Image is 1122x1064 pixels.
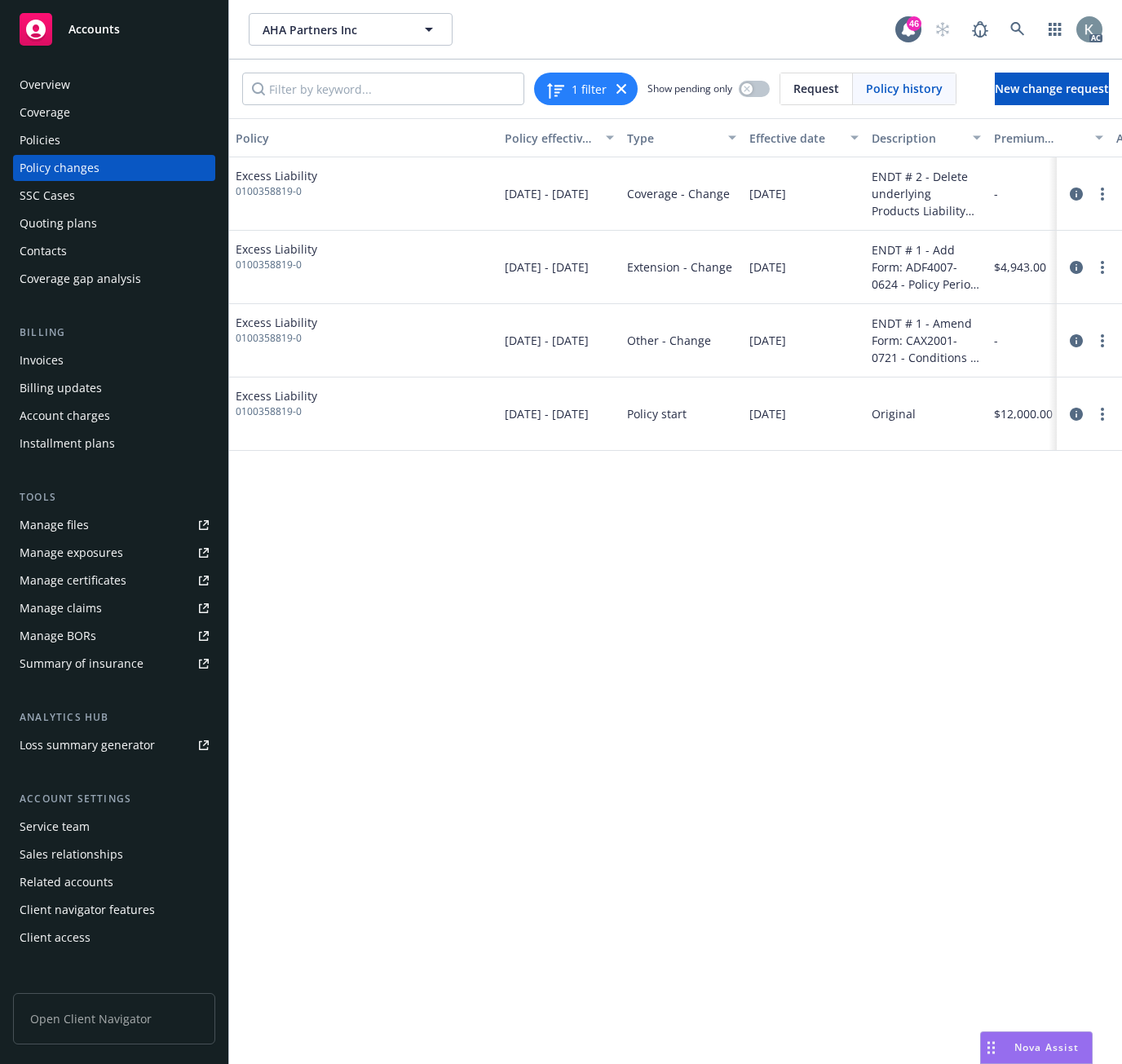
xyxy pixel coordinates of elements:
div: ENDT # 1 - Add Form: ADF4007-0624 - Policy Period Extension [872,241,981,293]
a: Overview [13,72,215,98]
a: SSC Cases [13,183,215,209]
div: ENDT # 2 - Delete underlying Products Liability and Add underlying Commercial General Liability [872,168,981,219]
div: Account charges [20,403,110,429]
button: Policy [229,118,498,157]
div: Tools [13,489,215,506]
span: Policy start [627,405,687,422]
div: Manage certificates [20,567,126,594]
span: Excess Liability [236,241,317,258]
div: Billing updates [20,375,102,401]
span: Excess Liability [236,314,317,331]
div: Original [872,405,916,422]
a: Manage BORs [13,623,215,649]
span: 0100358819-0 [236,184,317,199]
a: Invoices [13,347,215,373]
span: [DATE] [749,405,786,422]
div: Client access [20,925,91,951]
span: 0100358819-0 [236,404,317,419]
span: Excess Liability [236,387,317,404]
span: Request [793,80,839,97]
div: Drag to move [981,1032,1001,1063]
button: Premium change [987,118,1110,157]
span: [DATE] - [DATE] [505,332,589,349]
span: Extension - Change [627,258,732,276]
button: Nova Assist [980,1031,1093,1064]
div: Manage BORs [20,623,96,649]
input: Filter by keyword... [242,73,524,105]
span: [DATE] - [DATE] [505,405,589,422]
a: Loss summary generator [13,732,215,758]
a: Related accounts [13,869,215,895]
div: Effective date [749,130,841,147]
div: Contacts [20,238,67,264]
a: Search [1001,13,1034,46]
a: Manage claims [13,595,215,621]
div: SSC Cases [20,183,75,209]
span: 0100358819-0 [236,331,317,346]
div: 46 [907,16,921,31]
a: Client navigator features [13,897,215,923]
button: Type [621,118,743,157]
span: Policy history [866,80,943,97]
div: Account settings [13,791,215,807]
div: Client navigator features [20,897,155,923]
span: [DATE] - [DATE] [505,258,589,276]
span: 0100358819-0 [236,258,317,272]
button: Policy effective dates [498,118,621,157]
span: $12,000.00 [994,405,1053,422]
div: Coverage gap analysis [20,266,141,292]
a: Coverage [13,99,215,126]
span: AHA Partners Inc [263,21,404,38]
span: [DATE] [749,332,786,349]
button: AHA Partners Inc [249,13,453,46]
a: Manage files [13,512,215,538]
a: Contacts [13,238,215,264]
div: Policy [236,130,492,147]
a: Policies [13,127,215,153]
button: Description [865,118,987,157]
a: Accounts [13,7,215,52]
span: 1 filter [572,81,607,98]
div: Quoting plans [20,210,97,236]
div: Policies [20,127,60,153]
div: Policy effective dates [505,130,596,147]
div: Analytics hub [13,709,215,726]
div: Manage files [20,512,89,538]
div: Coverage [20,99,70,126]
div: Type [627,130,718,147]
a: more [1093,258,1112,277]
span: - [994,332,998,349]
a: Start snowing [926,13,959,46]
a: Client access [13,925,215,951]
div: Invoices [20,347,64,373]
div: Installment plans [20,430,115,457]
span: - [994,185,998,202]
div: Description [872,130,963,147]
span: Show pending only [647,82,732,95]
a: Account charges [13,403,215,429]
div: Manage claims [20,595,102,621]
button: Effective date [743,118,865,157]
a: Installment plans [13,430,215,457]
a: Manage exposures [13,540,215,566]
div: Overview [20,72,70,98]
span: [DATE] [749,258,786,276]
a: Switch app [1039,13,1071,46]
a: Billing updates [13,375,215,401]
div: Manage exposures [20,540,123,566]
a: Manage certificates [13,567,215,594]
a: more [1093,404,1112,424]
a: circleInformation [1067,331,1086,351]
a: Summary of insurance [13,651,215,677]
span: Accounts [68,23,120,36]
a: Sales relationships [13,841,215,868]
a: more [1093,184,1112,204]
div: Summary of insurance [20,651,144,677]
a: Service team [13,814,215,840]
a: circleInformation [1067,404,1086,424]
a: circleInformation [1067,184,1086,204]
div: Policy changes [20,155,99,181]
a: New change request [995,73,1109,105]
img: photo [1076,16,1102,42]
